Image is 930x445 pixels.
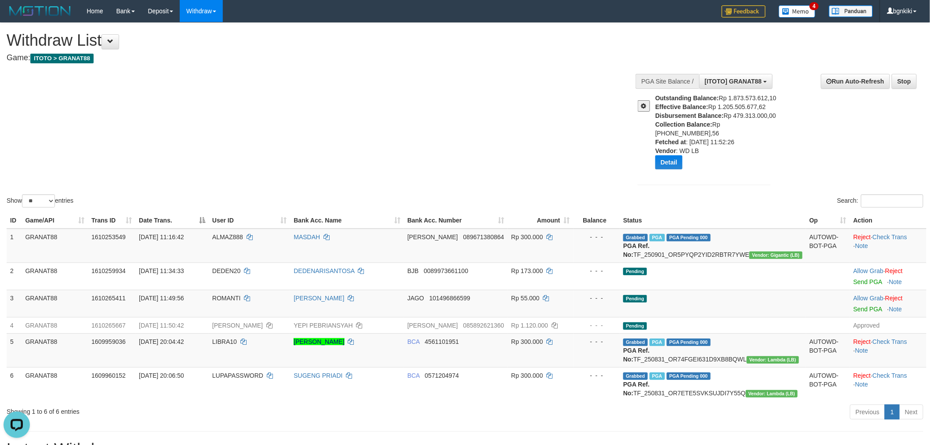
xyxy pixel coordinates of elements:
[746,390,798,398] span: Vendor URL: https://dashboard.q2checkout.com/secure
[655,121,712,128] b: Collection Balance:
[806,212,850,229] th: Op: activate to sort column ascending
[22,317,88,333] td: GRANAT88
[854,278,882,285] a: Send PGA
[747,356,799,364] span: Vendor URL: https://dashboard.q2checkout.com/secure
[7,367,22,401] td: 6
[463,233,504,241] span: Copy 089671380864 to clipboard
[88,212,135,229] th: Trans ID: activate to sort column ascending
[623,372,648,380] span: Grabbed
[577,321,616,330] div: - - -
[623,234,648,241] span: Grabbed
[508,212,574,229] th: Amount: activate to sort column ascending
[850,263,926,290] td: ·
[91,338,126,345] span: 1609959036
[209,212,290,229] th: User ID: activate to sort column ascending
[22,194,55,208] select: Showentries
[623,295,647,303] span: Pending
[511,338,543,345] span: Rp 300.000
[854,295,885,302] span: ·
[290,212,403,229] th: Bank Acc. Name: activate to sort column ascending
[139,338,184,345] span: [DATE] 20:04:42
[577,294,616,303] div: - - -
[854,338,871,345] a: Reject
[294,295,344,302] a: [PERSON_NAME]
[850,405,885,419] a: Previous
[135,212,209,229] th: Date Trans.: activate to sort column descending
[655,147,676,154] b: Vendor
[854,233,871,241] a: Reject
[885,405,900,419] a: 1
[889,306,902,313] a: Note
[212,233,243,241] span: ALMAZ888
[511,233,543,241] span: Rp 300.000
[655,112,724,119] b: Disbursement Balance:
[655,94,777,176] div: Rp 1.873.573.612,10 Rp 1.205.505.677,62 Rp 479.313.000,00 Rp [PHONE_NUMBER],56 : [DATE] 11:52:26 ...
[655,155,683,169] button: Detail
[650,372,665,380] span: Marked by bgndara
[22,212,88,229] th: Game/API: activate to sort column ascending
[7,32,611,49] h1: Withdraw List
[212,322,263,329] span: [PERSON_NAME]
[212,372,263,379] span: LUPAPASSWORD
[837,194,923,208] label: Search:
[139,322,184,329] span: [DATE] 11:50:42
[623,381,650,397] b: PGA Ref. No:
[855,347,868,354] a: Note
[577,337,616,346] div: - - -
[779,5,816,18] img: Button%20Memo.svg
[850,290,926,317] td: ·
[7,317,22,333] td: 4
[407,322,458,329] span: [PERSON_NAME]
[407,233,458,241] span: [PERSON_NAME]
[294,338,344,345] a: [PERSON_NAME]
[850,212,926,229] th: Action
[91,233,126,241] span: 1610253549
[30,54,94,63] span: ITOTO > GRANAT88
[7,54,611,62] h4: Game:
[749,252,803,259] span: Vendor URL: https://dashboard.q2checkout.com/secure
[854,306,882,313] a: Send PGA
[7,290,22,317] td: 3
[7,333,22,367] td: 5
[7,4,73,18] img: MOTION_logo.png
[7,263,22,290] td: 2
[404,212,508,229] th: Bank Acc. Number: activate to sort column ascending
[829,5,873,17] img: panduan.png
[699,74,773,89] button: [ITOTO] GRANAT88
[872,233,907,241] a: Check Trans
[407,267,419,274] span: BJB
[22,367,88,401] td: GRANAT88
[722,5,766,18] img: Feedback.jpg
[212,267,241,274] span: DEDEN20
[22,290,88,317] td: GRANAT88
[511,322,548,329] span: Rp 1.120.000
[463,322,504,329] span: Copy 085892621360 to clipboard
[636,74,699,89] div: PGA Site Balance /
[294,322,352,329] a: YEPI PEBRIANSYAH
[854,372,871,379] a: Reject
[623,339,648,346] span: Grabbed
[806,367,850,401] td: AUTOWD-BOT-PGA
[861,194,923,208] input: Search:
[806,229,850,263] td: AUTOWD-BOT-PGA
[650,234,665,241] span: Marked by bgnrattana
[821,74,890,89] a: Run Auto-Refresh
[407,338,420,345] span: BCA
[139,372,184,379] span: [DATE] 20:06:50
[855,381,868,388] a: Note
[623,322,647,330] span: Pending
[511,372,543,379] span: Rp 300.000
[294,372,342,379] a: SUGENG PRIADI
[4,4,30,30] button: Open LiveChat chat widget
[667,372,711,380] span: PGA Pending
[655,139,686,146] b: Fetched at
[623,347,650,363] b: PGA Ref. No:
[623,268,647,275] span: Pending
[705,78,762,85] span: [ITOTO] GRANAT88
[7,212,22,229] th: ID
[294,233,320,241] a: MASDAH
[650,339,665,346] span: Marked by bgndara
[91,295,126,302] span: 1610265411
[854,295,883,302] a: Allow Grab
[872,372,907,379] a: Check Trans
